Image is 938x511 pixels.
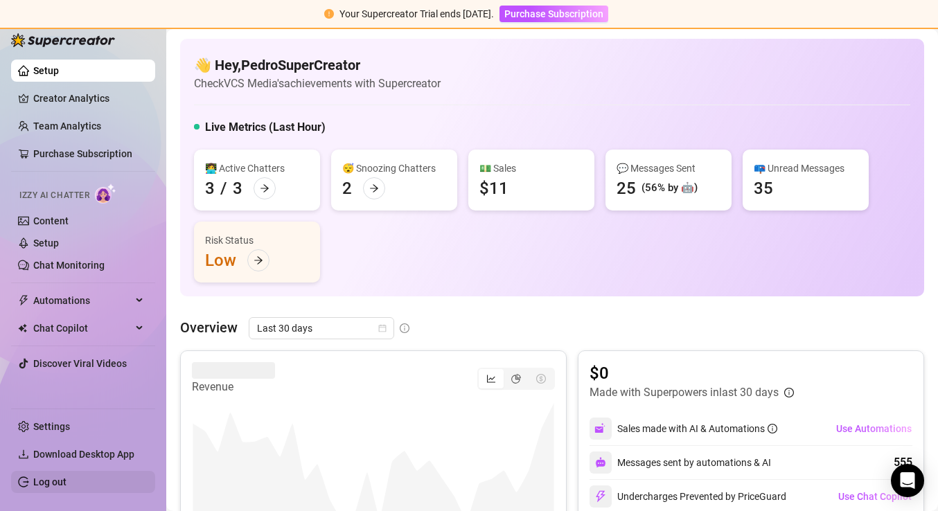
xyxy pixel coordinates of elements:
[754,177,773,199] div: 35
[33,260,105,271] a: Chat Monitoring
[594,490,607,503] img: svg%3e
[511,374,521,384] span: pie-chart
[205,233,309,248] div: Risk Status
[19,189,89,202] span: Izzy AI Chatter
[617,161,720,176] div: 💬 Messages Sent
[499,8,608,19] a: Purchase Subscription
[479,161,583,176] div: 💵 Sales
[18,323,27,333] img: Chat Copilot
[838,491,912,502] span: Use Chat Copilot
[342,177,352,199] div: 2
[617,421,777,436] div: Sales made with AI & Automations
[33,289,132,312] span: Automations
[536,374,546,384] span: dollar-circle
[590,485,786,508] div: Undercharges Prevented by PriceGuard
[486,374,496,384] span: line-chart
[479,177,508,199] div: $11
[33,358,127,369] a: Discover Viral Videos
[499,6,608,22] button: Purchase Subscription
[590,384,779,401] article: Made with Superpowers in last 30 days
[205,161,309,176] div: 👩‍💻 Active Chatters
[768,424,777,433] span: info-circle
[894,454,912,471] div: 555
[838,485,912,508] button: Use Chat Copilot
[342,161,446,176] div: 😴 Snoozing Chatters
[617,177,636,199] div: 25
[18,449,29,460] span: download
[33,476,67,487] a: Log out
[205,177,215,199] div: 3
[836,423,912,434] span: Use Automations
[257,318,386,339] span: Last 30 days
[754,161,858,176] div: 📪 Unread Messages
[233,177,242,199] div: 3
[33,148,132,159] a: Purchase Subscription
[205,119,326,136] h5: Live Metrics (Last Hour)
[33,87,144,109] a: Creator Analytics
[339,8,494,19] span: Your Supercreator Trial ends [DATE].
[784,388,794,397] span: info-circle
[33,65,59,76] a: Setup
[95,183,116,204] img: AI Chatter
[477,368,555,390] div: segmented control
[194,75,441,92] article: Check VCS Media's achievements with Supercreator
[18,295,29,306] span: thunderbolt
[324,9,334,19] span: exclamation-circle
[194,55,441,75] h4: 👋 Hey, PedroSuperCreator
[378,324,387,332] span: calendar
[33,421,70,432] a: Settings
[254,256,263,265] span: arrow-right
[594,422,607,435] img: svg%3e
[33,317,132,339] span: Chat Copilot
[595,457,606,468] img: svg%3e
[590,362,794,384] article: $0
[33,215,69,226] a: Content
[835,418,912,440] button: Use Automations
[504,8,603,19] span: Purchase Subscription
[400,323,409,333] span: info-circle
[11,33,115,47] img: logo-BBDzfeDw.svg
[590,451,771,474] div: Messages sent by automations & AI
[33,120,101,132] a: Team Analytics
[369,183,379,193] span: arrow-right
[891,464,924,497] div: Open Intercom Messenger
[180,317,238,338] article: Overview
[260,183,269,193] span: arrow-right
[192,379,275,395] article: Revenue
[33,237,59,249] a: Setup
[641,180,698,197] div: (56% by 🤖)
[33,449,134,460] span: Download Desktop App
